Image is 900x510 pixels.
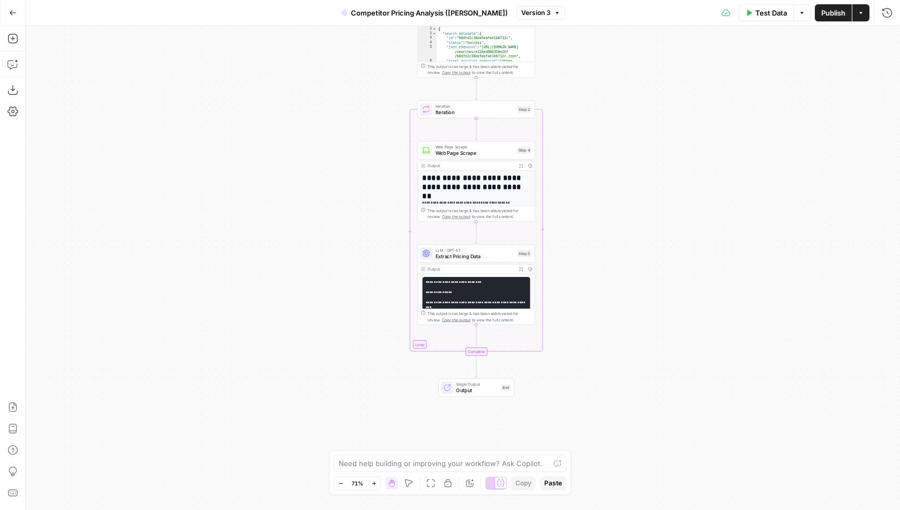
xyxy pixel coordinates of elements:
[417,379,535,397] div: Single OutputOutputEnd
[821,7,845,18] span: Publish
[466,348,487,356] div: Complete
[442,70,471,74] span: Copy the output
[442,214,471,219] span: Copy the output
[475,356,477,378] g: Edge from step_2-iteration-end to end
[511,476,536,490] button: Copy
[418,58,437,81] div: 6
[540,476,566,490] button: Paste
[436,252,514,260] span: Extract Pricing Data
[442,318,471,322] span: Copy the output
[436,108,514,116] span: Iteration
[501,384,511,391] div: End
[517,147,532,154] div: Step 4
[436,247,514,253] span: LLM · GPT-4.1
[436,149,514,156] span: Web Page Scrape
[456,387,498,394] span: Output
[417,100,535,118] div: LoopIterationIterationStep 2
[418,45,437,58] div: 5
[427,311,531,323] div: This output is too large & has been abbreviated for review. to view the full content.
[815,4,852,21] button: Publish
[418,40,437,44] div: 4
[351,479,363,487] span: 71%
[418,27,437,31] div: 1
[418,31,437,35] div: 2
[475,77,477,100] g: Edge from step_1 to step_2
[456,381,498,387] span: Single Output
[755,7,787,18] span: Test Data
[418,36,437,40] div: 3
[351,7,508,18] span: Competitor Pricing Analysis ([PERSON_NAME])
[475,221,477,244] g: Edge from step_4 to step_5
[427,207,531,220] div: This output is too large & has been abbreviated for review. to view the full content.
[521,8,551,18] span: Version 3
[517,106,531,113] div: Step 2
[544,478,562,488] span: Paste
[517,250,531,257] div: Step 5
[436,144,514,149] span: Web Page Scrape
[436,103,514,109] span: Iteration
[739,4,793,21] button: Test Data
[417,348,535,356] div: Complete
[515,478,531,488] span: Copy
[427,266,514,272] div: Output
[432,31,437,35] span: Toggle code folding, rows 2 through 12
[432,27,437,31] span: Toggle code folding, rows 1 through 174
[335,4,514,21] button: Competitor Pricing Analysis ([PERSON_NAME])
[427,163,514,169] div: Output
[475,118,477,140] g: Edge from step_2 to step_4
[427,63,531,76] div: This output is too large & has been abbreviated for review. to view the full content.
[516,6,565,20] button: Version 3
